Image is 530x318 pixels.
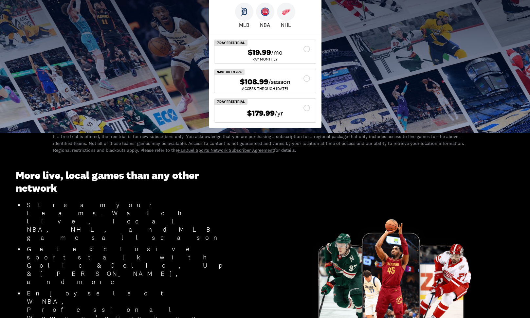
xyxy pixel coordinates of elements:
[260,21,270,29] p: NBA
[282,8,290,16] img: Red Wings
[261,8,269,16] img: Pistons
[178,147,274,153] a: FanDuel Sports Network Subscriber Agreement
[220,57,311,61] div: Pay Monthly
[214,99,247,105] div: 7 Day Free Trial
[240,8,248,16] img: Tigers
[214,40,247,46] div: 7 Day Free Trial
[281,21,291,29] p: NHL
[24,201,228,242] li: Stream your teams. Watch live, local NBA, NHL, and MLB games all season
[214,69,245,75] div: SAVE UP TO 25%
[16,169,228,195] h3: More live, local games than any other network
[24,245,228,286] li: Get exclusive sports talk with Golic & Golic, Up & [PERSON_NAME], and more
[220,87,311,91] div: ACCESS THROUGH [DATE]
[268,77,290,86] span: /season
[53,133,477,154] p: If a free trial is offered, the free trial is for new subscribers only. You acknowledge that you ...
[240,77,268,87] span: $108.99
[271,48,283,57] span: /mo
[239,21,249,29] p: MLB
[275,109,283,118] span: /yr
[248,48,271,57] span: $19.99
[247,109,275,118] span: $179.99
